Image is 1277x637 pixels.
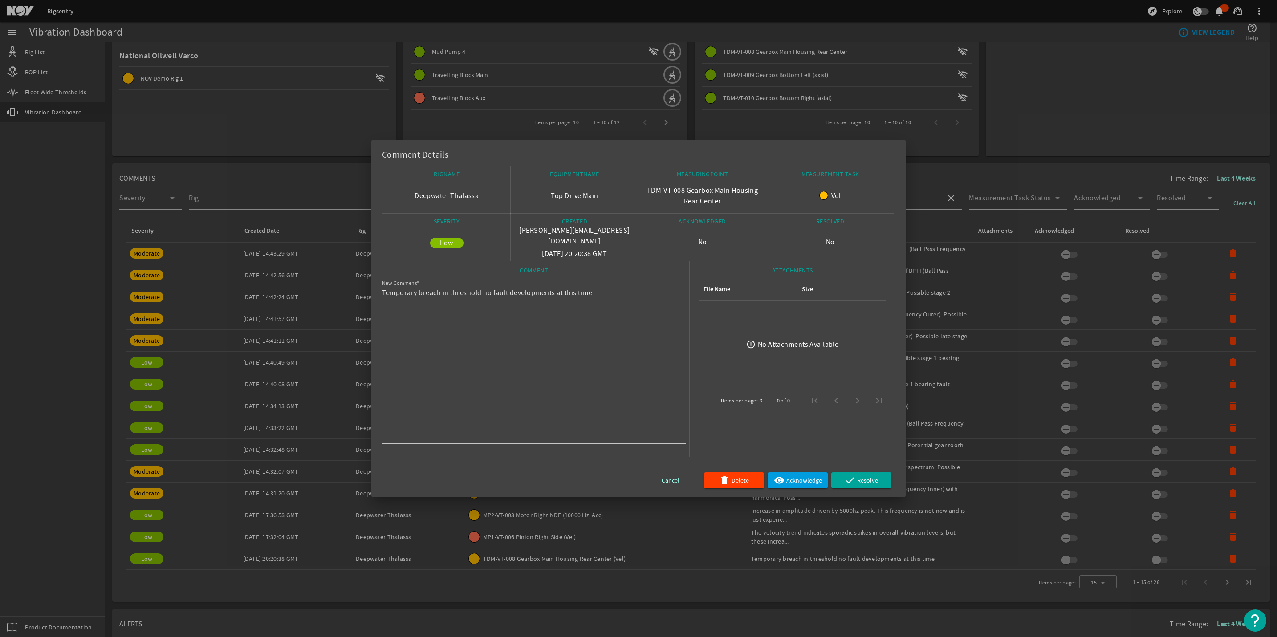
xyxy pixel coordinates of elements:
div: ACKNOWLEDGED [642,217,763,229]
div: COMMENT [382,266,686,278]
button: Open Resource Center [1244,609,1266,632]
div: Deepwater Thalassa [386,182,507,210]
button: Cancel [640,472,700,488]
div: No Attachments Available [758,339,839,350]
span: Cancel [662,475,679,486]
div: TDM-VT-008 Gearbox Main Housing Rear Center [642,182,763,210]
p: No [826,237,835,247]
div: EQUIPMENTNAME [514,170,635,182]
mat-icon: error_outline [746,340,756,349]
div: File Name [704,284,730,294]
div: 3 [760,396,762,405]
p: [PERSON_NAME][EMAIL_ADDRESS][DOMAIN_NAME] [514,225,635,247]
span: Low [440,239,453,247]
div: SEVERITY [386,217,507,229]
div: RESOLVED [770,217,891,229]
mat-icon: visibility [774,475,785,486]
p: No [698,237,707,247]
div: ATTACHMENTS [691,266,893,278]
button: Delete [704,472,764,488]
button: Acknowledge [768,472,828,488]
button: Resolve [831,472,891,488]
div: RIGNAME [386,170,507,182]
span: Acknowledge [786,475,822,486]
div: 0 of 0 [777,396,790,405]
div: Top Drive Main [514,182,635,210]
span: Vel [831,191,841,200]
div: MEASUREMENT TASK [770,170,891,182]
div: Size [802,284,813,294]
mat-icon: delete [719,475,730,486]
mat-label: New Comment [382,280,417,287]
div: Items per page: [721,396,758,405]
p: [DATE] 20:20:38 GMT [514,248,635,259]
div: MEASURINGPOINT [642,170,763,182]
div: CREATED [514,217,635,229]
span: Resolve [857,475,878,486]
div: Comment Details [371,140,906,166]
span: Delete [732,475,749,486]
mat-icon: done [845,475,855,486]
